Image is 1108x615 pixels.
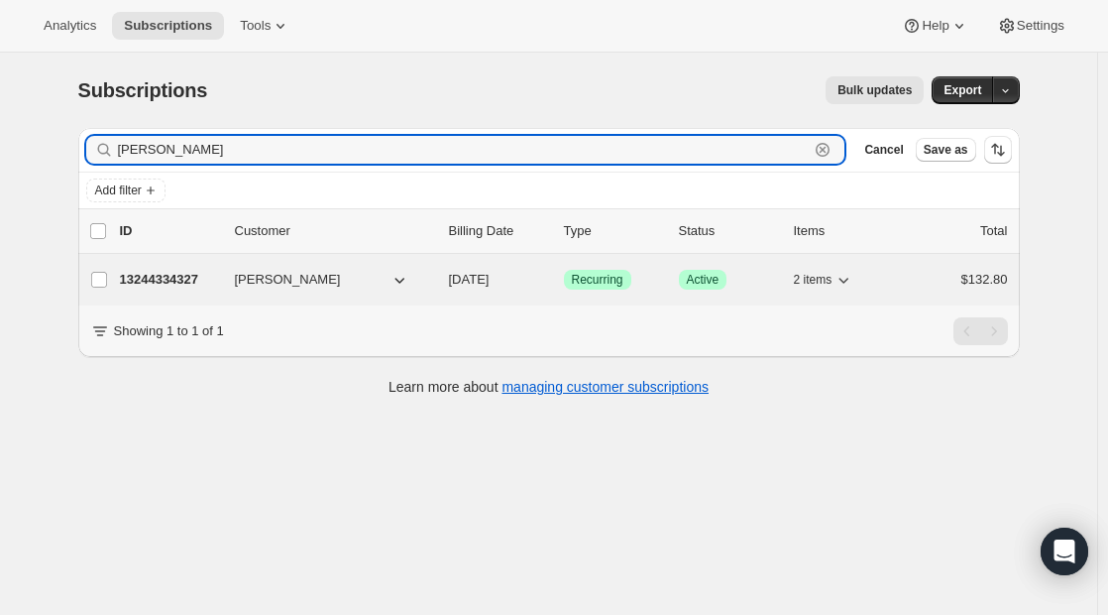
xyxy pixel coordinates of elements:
span: Export [943,82,981,98]
button: Subscriptions [112,12,224,40]
span: Subscriptions [78,79,208,101]
p: Showing 1 to 1 of 1 [114,321,224,341]
button: 2 items [794,266,854,294]
button: Save as [916,138,976,162]
button: Analytics [32,12,108,40]
span: Help [922,18,948,34]
span: Settings [1017,18,1064,34]
span: 2 items [794,272,832,288]
span: $132.80 [961,272,1008,287]
span: Bulk updates [837,82,912,98]
span: Tools [240,18,271,34]
p: Learn more about [388,377,709,397]
span: [DATE] [449,272,490,287]
input: Filter subscribers [118,136,810,164]
button: Sort the results [984,136,1012,164]
span: Save as [924,142,968,158]
button: Tools [228,12,302,40]
p: 13244334327 [120,270,219,290]
div: Items [794,221,893,241]
button: Bulk updates [826,76,924,104]
span: [PERSON_NAME] [235,270,341,290]
p: Customer [235,221,433,241]
span: Cancel [864,142,903,158]
span: Active [687,272,720,288]
p: Billing Date [449,221,548,241]
button: [PERSON_NAME] [223,264,421,296]
div: IDCustomerBilling DateTypeStatusItemsTotal [120,221,1008,241]
p: ID [120,221,219,241]
a: managing customer subscriptions [501,379,709,395]
p: Total [980,221,1007,241]
button: Export [932,76,993,104]
button: Help [890,12,980,40]
nav: Pagination [953,317,1008,345]
button: Cancel [856,138,911,162]
button: Settings [985,12,1076,40]
span: Add filter [95,183,142,198]
span: Subscriptions [124,18,212,34]
span: Analytics [44,18,96,34]
div: Type [564,221,663,241]
button: Add filter [86,179,166,202]
button: Clear [813,140,832,160]
div: Open Intercom Messenger [1041,528,1088,575]
span: Recurring [572,272,623,288]
div: 13244334327[PERSON_NAME][DATE]SuccessRecurringSuccessActive2 items$132.80 [120,266,1008,294]
p: Status [679,221,778,241]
